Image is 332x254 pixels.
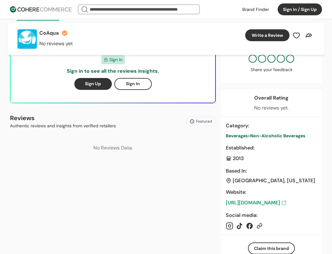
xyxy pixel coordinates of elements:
[10,123,116,129] p: Authentic reviews and insights from verified retailers
[227,66,316,73] div: Share your feedback
[67,67,159,75] p: Sign in to see all the reviews insights.
[196,119,212,124] span: Featured
[250,133,305,139] span: Non-Alcoholic Beverages
[109,56,122,63] span: Sign In
[226,155,317,162] div: 2013
[226,188,317,196] div: Website :
[10,6,72,12] img: Cohere Logo
[226,167,317,175] div: Based In :
[226,212,317,219] div: Social media :
[74,78,112,90] button: Sign Up
[10,114,35,122] b: Reviews
[114,78,152,90] button: Sign In
[226,144,317,152] div: Established :
[226,133,248,139] span: Beverages
[10,134,216,162] div: No Reviews Data.
[254,104,289,112] div: No reviews yet.
[248,133,250,139] span: >
[233,178,315,183] div: [GEOGRAPHIC_DATA], [US_STATE]
[226,122,317,129] div: Category :
[278,3,322,15] button: Sign In / Sign Up
[226,199,317,207] a: [URL][DOMAIN_NAME]
[254,94,289,102] div: Overall Rating
[226,133,317,139] a: Beverages>Non-Alcoholic Beverages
